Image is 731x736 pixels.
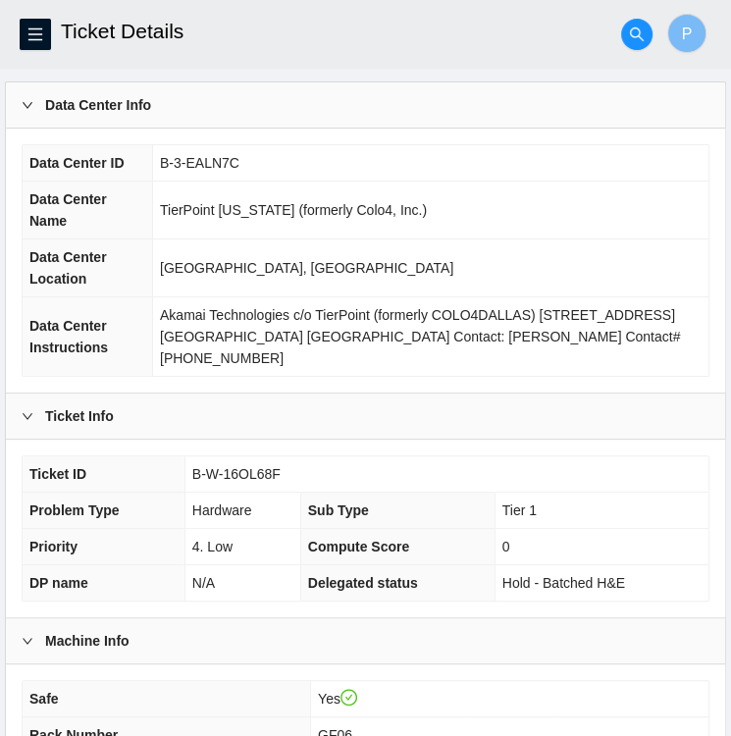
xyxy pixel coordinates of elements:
span: Safe [29,691,59,707]
button: menu [20,19,51,50]
span: Ticket ID [29,466,86,482]
span: Akamai Technologies c/o TierPoint (formerly COLO4DALLAS) [STREET_ADDRESS] [GEOGRAPHIC_DATA] [GEOG... [160,307,680,366]
span: Problem Type [29,502,120,518]
div: Ticket Info [6,394,725,439]
button: search [621,19,653,50]
span: Data Center Instructions [29,318,108,355]
b: Data Center Info [45,94,151,116]
span: right [22,635,33,647]
b: Machine Info [45,630,130,652]
span: Data Center ID [29,155,124,171]
span: menu [21,26,50,42]
span: N/A [192,575,215,591]
div: Data Center Info [6,82,725,128]
span: [GEOGRAPHIC_DATA], [GEOGRAPHIC_DATA] [160,260,453,276]
span: Yes [318,691,357,707]
span: DP name [29,575,88,591]
b: Ticket Info [45,405,114,427]
div: Machine Info [6,618,725,663]
span: Data Center Name [29,191,107,229]
span: B-W-16OL68F [192,466,281,482]
span: right [22,410,33,422]
span: P [682,22,693,46]
span: Tier 1 [502,502,537,518]
span: Hold - Batched H&E [502,575,625,591]
span: TierPoint [US_STATE] (formerly Colo4, Inc.) [160,202,427,218]
span: Compute Score [308,539,409,554]
span: Priority [29,539,78,554]
span: Hardware [192,502,252,518]
button: P [667,14,706,53]
span: search [622,26,652,42]
span: check-circle [340,689,358,707]
span: Data Center Location [29,249,107,287]
span: 4. Low [192,539,233,554]
span: Sub Type [308,502,369,518]
span: B-3-EALN7C [160,155,239,171]
span: right [22,99,33,111]
span: Delegated status [308,575,418,591]
span: 0 [502,539,510,554]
